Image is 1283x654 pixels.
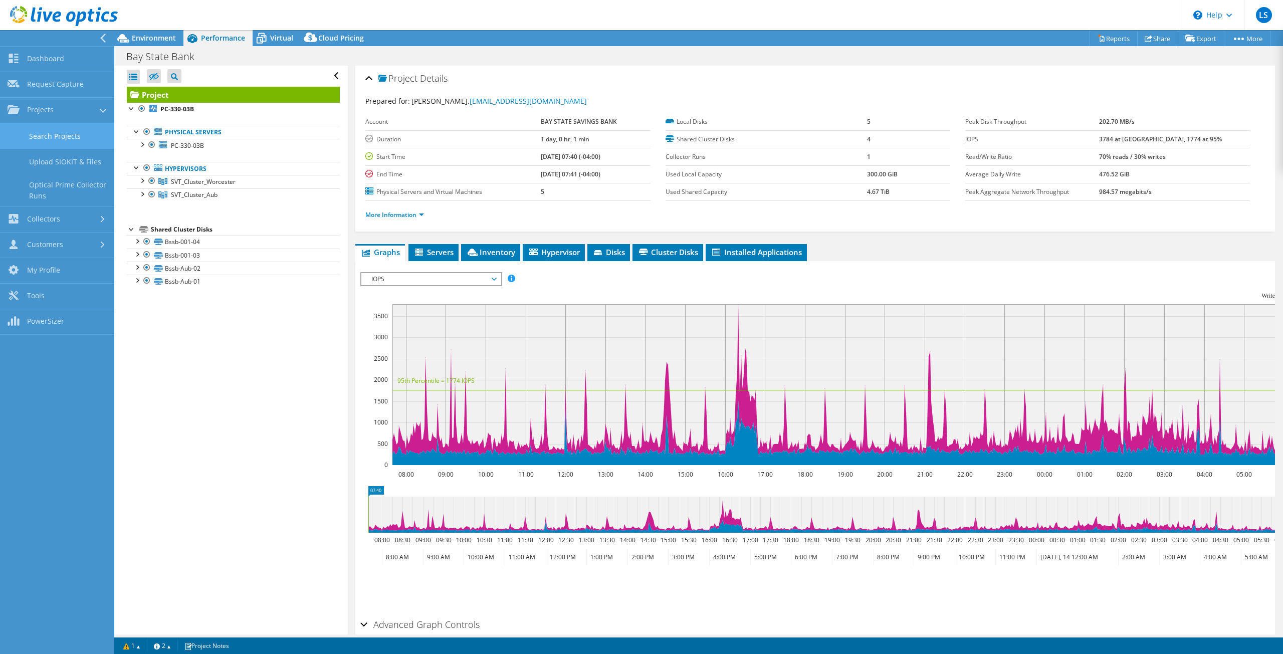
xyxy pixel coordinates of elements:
[177,639,236,652] a: Project Notes
[797,470,813,479] text: 18:00
[538,536,554,544] text: 12:00
[171,177,236,186] span: SVT_Cluster_Worcester
[171,190,218,199] span: SVT_Cluster_Aub
[395,536,410,544] text: 08:30
[1099,135,1222,143] b: 3784 at [GEOGRAPHIC_DATA], 1774 at 95%
[1008,536,1024,544] text: 23:30
[917,470,933,479] text: 21:00
[711,247,802,257] span: Installed Applications
[718,470,733,479] text: 16:00
[867,135,871,143] b: 4
[497,536,513,544] text: 11:00
[318,33,364,43] span: Cloud Pricing
[886,536,901,544] text: 20:30
[640,536,656,544] text: 14:30
[374,418,388,426] text: 1000
[1233,536,1249,544] text: 05:00
[666,169,867,179] label: Used Local Capacity
[365,210,424,219] a: More Information
[377,440,388,448] text: 500
[947,536,963,544] text: 22:00
[365,117,541,127] label: Account
[270,33,293,43] span: Virtual
[965,187,1099,197] label: Peak Aggregate Network Throughput
[997,470,1012,479] text: 23:00
[127,162,340,175] a: Hypervisors
[1099,117,1135,126] b: 202.70 MB/s
[1254,536,1269,544] text: 05:30
[1192,536,1208,544] text: 04:00
[518,536,533,544] text: 11:30
[1077,470,1093,479] text: 01:00
[957,470,973,479] text: 22:00
[661,536,676,544] text: 15:00
[411,96,587,106] span: [PERSON_NAME],
[478,470,494,479] text: 10:00
[1213,536,1228,544] text: 04:30
[1070,536,1086,544] text: 01:00
[1172,536,1188,544] text: 03:30
[1137,31,1178,46] a: Share
[415,536,431,544] text: 09:00
[783,536,799,544] text: 18:00
[804,536,819,544] text: 18:30
[757,470,773,479] text: 17:00
[927,536,942,544] text: 21:30
[438,470,454,479] text: 09:00
[637,247,698,257] span: Cluster Disks
[127,103,340,116] a: PC-330-03B
[1090,31,1138,46] a: Reports
[147,639,178,652] a: 2
[599,536,615,544] text: 13:30
[365,96,410,106] label: Prepared for:
[824,536,840,544] text: 19:00
[968,536,983,544] text: 22:30
[436,536,452,544] text: 09:30
[558,536,574,544] text: 12:30
[1256,7,1272,23] span: LS
[122,51,210,62] h1: Bay State Bank
[528,247,580,257] span: Hypervisor
[1111,536,1126,544] text: 02:00
[360,614,480,634] h2: Advanced Graph Controls
[127,275,340,288] a: Bssb-Aub-01
[867,117,871,126] b: 5
[1152,536,1167,544] text: 03:00
[867,152,871,161] b: 1
[666,117,867,127] label: Local Disks
[1117,470,1132,479] text: 02:00
[456,536,472,544] text: 10:00
[171,141,204,150] span: PC-330-03B
[132,33,176,43] span: Environment
[702,536,717,544] text: 16:00
[374,312,388,320] text: 3500
[1193,11,1202,20] svg: \n
[1178,31,1224,46] a: Export
[1099,187,1152,196] b: 984.57 megabits/s
[127,126,340,139] a: Physical Servers
[127,139,340,152] a: PC-330-03B
[201,33,245,43] span: Performance
[374,397,388,405] text: 1500
[598,470,613,479] text: 13:00
[420,72,448,84] span: Details
[988,536,1003,544] text: 23:00
[541,170,600,178] b: [DATE] 07:41 (-04:00)
[867,170,898,178] b: 300.00 GiB
[866,536,881,544] text: 20:00
[1224,31,1270,46] a: More
[1236,470,1252,479] text: 05:00
[127,87,340,103] a: Project
[1131,536,1147,544] text: 02:30
[365,169,541,179] label: End Time
[1099,170,1130,178] b: 476.52 GiB
[965,152,1099,162] label: Read/Write Ratio
[366,273,495,285] span: IOPS
[666,134,867,144] label: Shared Cluster Disks
[541,135,589,143] b: 1 day, 0 hr, 1 min
[116,639,147,652] a: 1
[378,74,417,84] span: Project
[413,247,454,257] span: Servers
[1099,152,1166,161] b: 70% reads / 30% writes
[541,152,600,161] b: [DATE] 07:40 (-04:00)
